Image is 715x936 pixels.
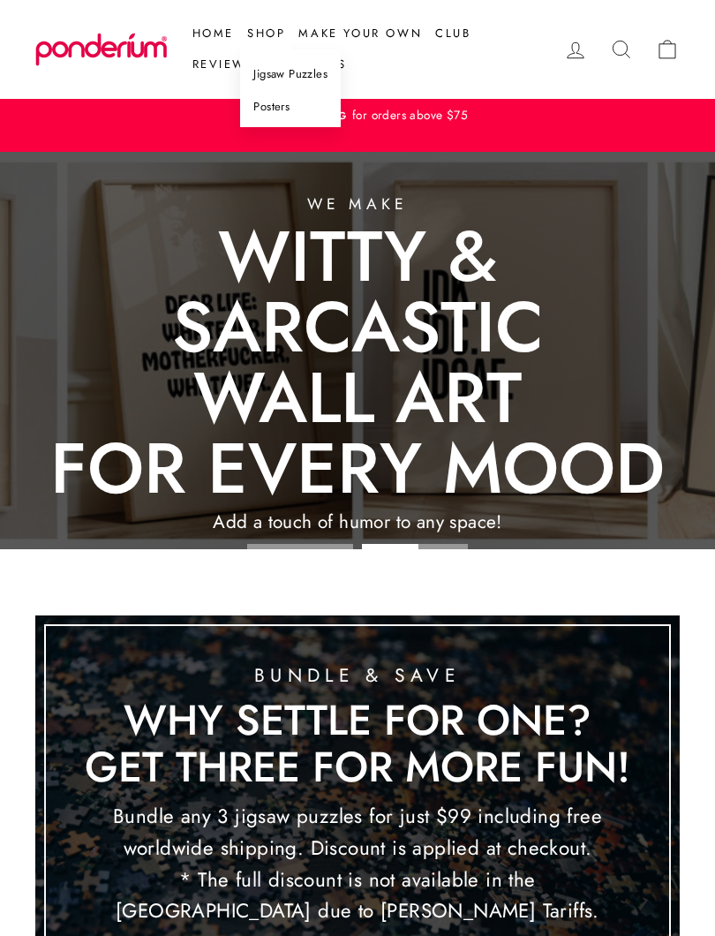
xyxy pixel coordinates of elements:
a: Jigsaw Puzzles [240,58,341,91]
ul: Primary [177,18,553,81]
li: Page dot 2 [362,544,468,549]
div: Why Settle for One? Get Three for More Fun! [85,698,630,790]
a: Posters [240,91,341,124]
span: for orders above $75 [348,106,468,124]
img: Ponderium [35,33,168,66]
div: Bundle & Save [85,665,630,687]
a: Reviews [185,49,261,81]
a: Home [185,18,240,49]
li: Page dot 1 [247,544,353,549]
a: Shop [240,18,291,49]
a: Club [429,18,478,49]
div: Bundle any 3 jigsaw puzzles for just $99 including free worldwide shipping. Discount is applied a... [85,801,630,927]
a: Make Your Own [292,18,429,49]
